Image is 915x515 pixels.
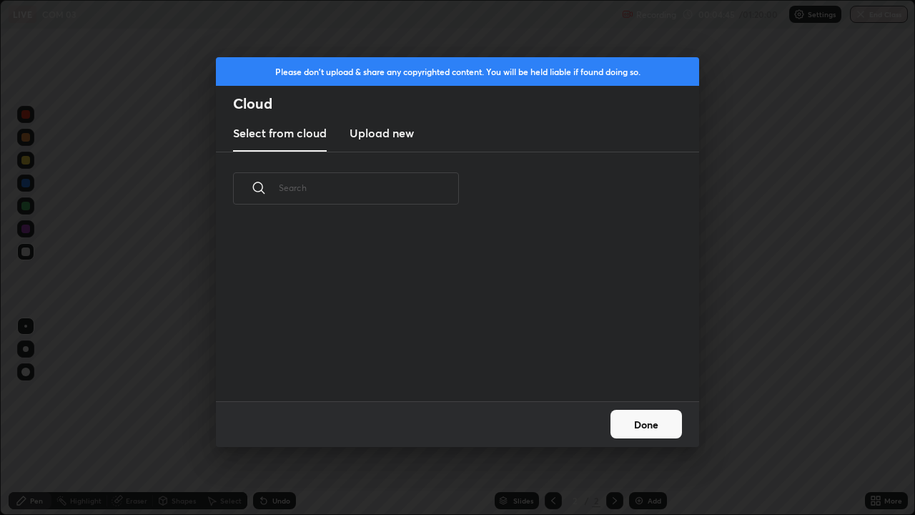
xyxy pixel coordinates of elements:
h3: Select from cloud [233,124,327,142]
div: Please don't upload & share any copyrighted content. You will be held liable if found doing so. [216,57,699,86]
button: Done [610,410,682,438]
div: grid [216,221,682,401]
h2: Cloud [233,94,699,113]
h3: Upload new [350,124,414,142]
input: Search [279,157,459,218]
